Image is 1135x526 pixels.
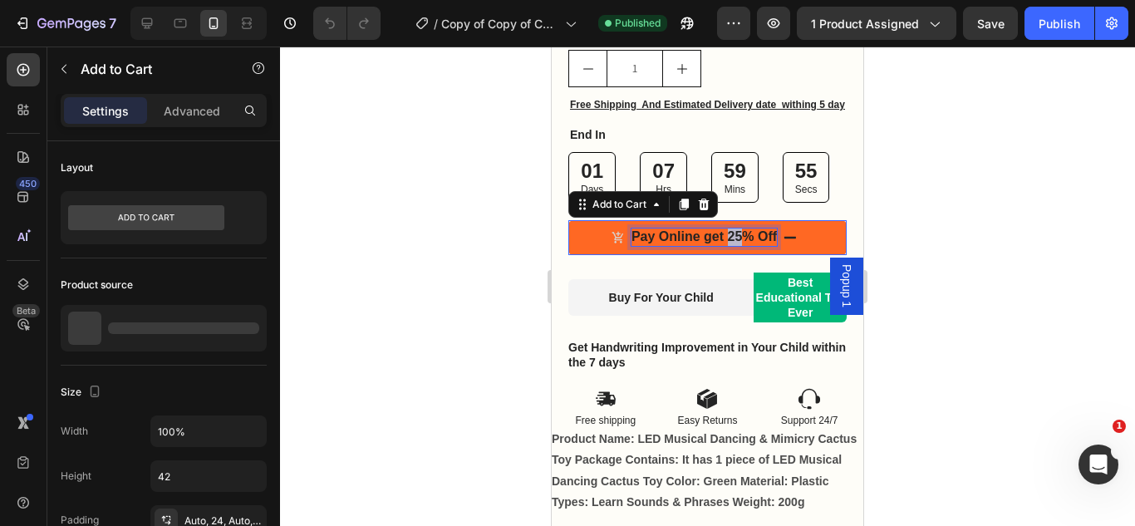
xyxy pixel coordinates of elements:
[61,278,133,292] div: Product source
[7,7,124,40] button: 7
[81,59,222,79] p: Add to Cart
[61,469,91,484] div: Height
[1078,445,1118,484] iframe: Intercom live chat
[109,13,116,33] p: 7
[164,102,220,120] p: Advanced
[797,7,956,40] button: 1 product assigned
[1024,7,1094,40] button: Publish
[151,461,266,491] input: Auto
[61,381,105,404] div: Size
[552,47,863,526] iframe: Design area
[61,424,88,439] div: Width
[82,102,129,120] p: Settings
[977,17,1005,31] span: Save
[313,7,381,40] div: Undo/Redo
[811,15,919,32] span: 1 product assigned
[12,304,40,317] div: Beta
[615,16,661,31] span: Published
[61,160,93,175] div: Layout
[1039,15,1080,32] div: Publish
[441,15,558,32] span: Copy of Copy of Copy of Copy of Copy of Product Page - of sank magic now dancing cactusnow 3
[151,416,266,446] input: Auto
[16,177,40,190] div: 450
[1113,420,1126,433] span: 1
[963,7,1018,40] button: Save
[434,15,438,32] span: /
